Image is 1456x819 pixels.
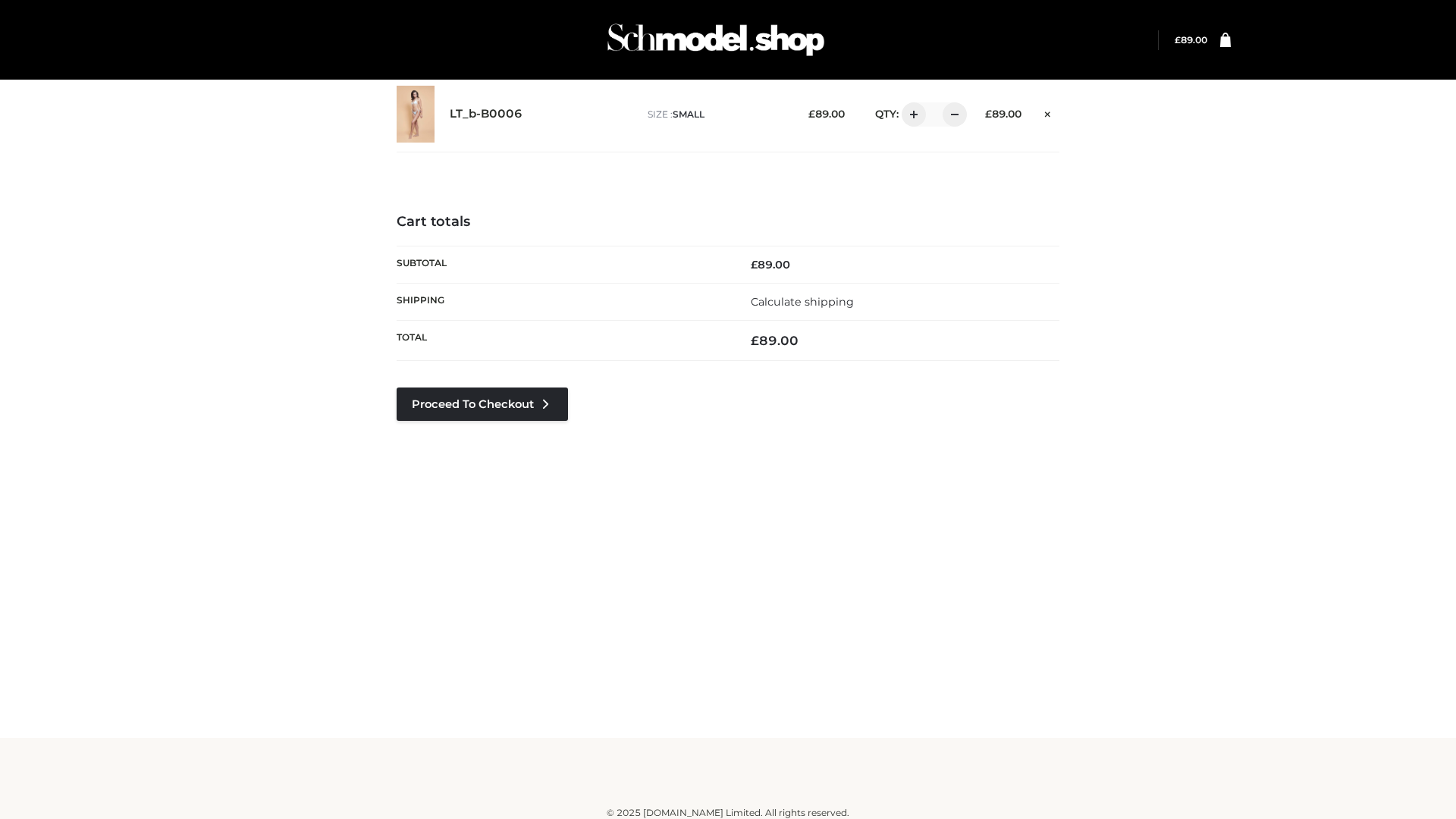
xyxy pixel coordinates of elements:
h4: Cart totals [397,214,1059,231]
img: Schmodel Admin 964 [602,10,830,70]
div: QTY: [860,102,962,127]
th: Shipping [397,283,728,320]
th: Total [397,321,728,361]
span: £ [985,108,992,120]
bdi: 89.00 [751,333,799,348]
a: Calculate shipping [751,295,854,309]
a: Remove this item [1037,102,1059,122]
bdi: 89.00 [985,108,1021,120]
img: LT_b-B0006 - SMALL [397,86,435,143]
bdi: 89.00 [808,108,845,120]
a: Proceed to Checkout [397,388,568,421]
bdi: 89.00 [751,258,790,271]
span: £ [751,258,758,271]
p: size : [648,108,785,121]
th: Subtotal [397,246,728,283]
span: £ [808,108,815,120]
a: LT_b-B0006 [450,107,522,121]
span: £ [1175,34,1181,45]
a: £89.00 [1175,34,1207,45]
span: SMALL [673,108,704,120]
bdi: 89.00 [1175,34,1207,45]
span: £ [751,333,759,348]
